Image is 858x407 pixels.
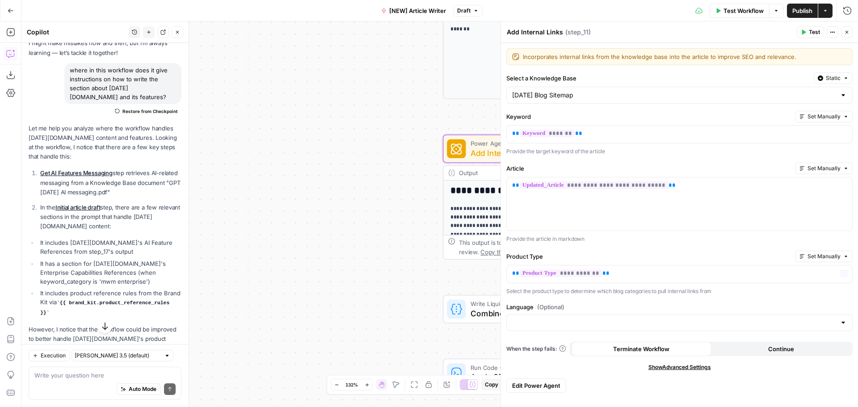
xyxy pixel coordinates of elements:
span: [NEW] Article Writer [389,6,446,15]
li: It includes [DATE][DOMAIN_NAME]'s AI Feature References from step_17's output [38,238,181,256]
span: Power Agent [471,139,592,148]
span: ( step_11 ) [565,28,591,37]
p: Select the product type to determine which blog categories to pull internal links from [506,287,853,296]
a: Get AI Features Messaging [40,169,113,176]
button: Draft [453,5,483,17]
span: Set Manually [808,113,841,121]
label: Article [506,164,792,173]
a: When the step fails: [506,345,566,353]
button: Continue [711,342,851,356]
span: Run Code · Python [471,363,590,372]
p: step retrieves AI-related messaging from a Knowledge Base document "GPT [DATE] AI messaging.pdf" [40,168,181,197]
div: Output [459,168,593,177]
input: Claude Sonnet 3.5 (default) [75,351,160,360]
p: Provide the target keyword of the article [506,147,853,156]
p: However, I notice that the workflow could be improved to better handle [DATE][DOMAIN_NAME]'s prod... [29,325,181,353]
input: Monday Blog Sitemap [512,91,836,100]
button: [NEW] Article Writer [376,4,451,18]
span: Test Workflow [723,6,764,15]
button: Set Manually [795,251,853,262]
span: Publish [792,6,812,15]
span: Restore from Checkpoint [122,108,178,115]
span: Copy the output [480,248,525,256]
p: Provide the article in markdown [506,235,853,243]
span: Terminate Workflow [613,344,669,353]
label: Select a Knowledge Base [506,74,810,83]
span: Apply CTAs [471,371,590,382]
span: Execution [41,352,66,360]
div: Write Liquid TextCombine articleStep 7 [443,295,626,323]
button: Execution [29,350,70,361]
span: Add Internal Links [471,147,592,159]
span: Auto Mode [129,385,156,393]
button: Edit Power Agent [506,378,566,393]
textarea: Incorporates internal links from the knowledge base into the article to improve SEO and relevance. [523,52,847,61]
button: Copy [481,379,502,390]
span: Draft [457,7,471,15]
label: Keyword [506,112,792,121]
div: Copilot [27,28,126,37]
span: Combine article [471,307,593,319]
button: Test [797,26,824,38]
button: Set Manually [795,163,853,174]
span: Continue [768,344,794,353]
label: Language [506,302,853,311]
span: Test [809,28,820,36]
span: Edit Power Agent [512,381,560,390]
button: Static [814,72,853,84]
textarea: Add Internal Links [507,28,563,37]
label: Product Type [506,252,792,261]
li: It includes product reference rules from the Brand Kit via [38,289,181,317]
div: where in this workflow does it give instructions on how to write the section about [DATE][DOMAIN_... [64,63,181,104]
li: It has a section for [DATE][DOMAIN_NAME]'s Enterprise Capabilities References (when keyword_categ... [38,259,181,286]
span: 132% [345,381,358,388]
p: In the step, there are a few relevant sections in the prompt that handle [DATE][DOMAIN_NAME] cont... [40,203,181,231]
span: Static [826,74,841,82]
span: Show Advanced Settings [648,363,711,371]
button: Set Manually [795,111,853,122]
button: Auto Mode [117,383,160,395]
button: Restore from Checkpoint [111,106,181,117]
div: This output is too large & has been abbreviated for review. to view the full content. [459,238,621,256]
p: Let me help you analyze where the workflow handles [DATE][DOMAIN_NAME] content and features. Look... [29,124,181,162]
span: Set Manually [808,164,841,172]
span: Write Liquid Text [471,299,593,308]
button: Publish [787,4,818,18]
a: Initial article draft [55,204,101,211]
div: Run Code · PythonApply CTAsStep 29 [443,359,626,387]
span: Set Manually [808,252,841,260]
button: Test Workflow [710,4,769,18]
span: Copy [485,381,498,389]
span: (Optional) [537,302,564,311]
code: {{ brand_kit.product_reference_rules }} [40,300,169,315]
p: I might make mistakes now and then, but I’m always learning — let’s tackle it together! [29,38,181,57]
